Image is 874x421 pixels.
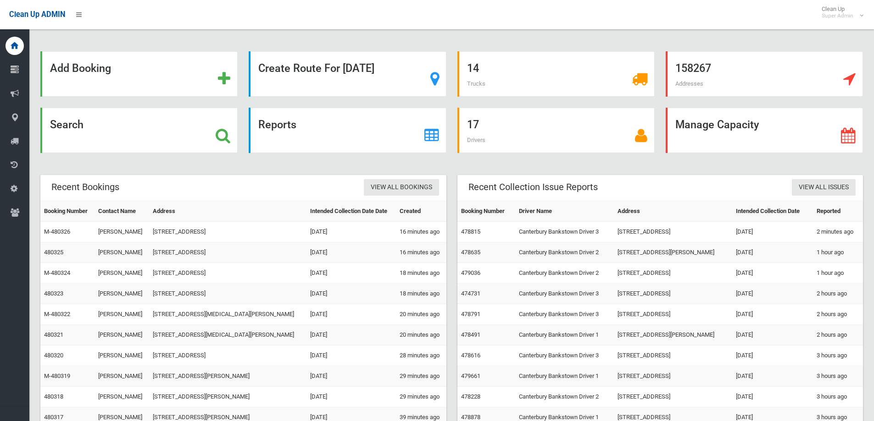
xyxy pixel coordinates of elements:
[515,201,614,222] th: Driver Name
[515,222,614,242] td: Canterbury Bankstown Driver 3
[732,325,813,345] td: [DATE]
[515,345,614,366] td: Canterbury Bankstown Driver 3
[813,387,863,407] td: 3 hours ago
[461,290,480,297] a: 474731
[95,304,149,325] td: [PERSON_NAME]
[614,366,732,387] td: [STREET_ADDRESS]
[813,284,863,304] td: 2 hours ago
[457,178,609,196] header: Recent Collection Issue Reports
[149,366,307,387] td: [STREET_ADDRESS][PERSON_NAME]
[396,201,446,222] th: Created
[44,249,63,256] a: 480325
[813,325,863,345] td: 2 hours ago
[813,345,863,366] td: 3 hours ago
[306,201,396,222] th: Intended Collection Date Date
[467,80,485,87] span: Trucks
[95,222,149,242] td: [PERSON_NAME]
[95,201,149,222] th: Contact Name
[50,62,111,75] strong: Add Booking
[149,387,307,407] td: [STREET_ADDRESS][PERSON_NAME]
[149,222,307,242] td: [STREET_ADDRESS]
[822,12,853,19] small: Super Admin
[396,366,446,387] td: 29 minutes ago
[396,304,446,325] td: 20 minutes ago
[306,325,396,345] td: [DATE]
[396,222,446,242] td: 16 minutes ago
[467,137,485,143] span: Drivers
[306,222,396,242] td: [DATE]
[732,304,813,325] td: [DATE]
[461,352,480,359] a: 478616
[306,304,396,325] td: [DATE]
[457,201,515,222] th: Booking Number
[95,284,149,304] td: [PERSON_NAME]
[249,51,446,97] a: Create Route For [DATE]
[732,387,813,407] td: [DATE]
[461,249,480,256] a: 478635
[396,325,446,345] td: 20 minutes ago
[40,178,130,196] header: Recent Bookings
[792,179,856,196] a: View All Issues
[44,311,70,317] a: M-480322
[44,228,70,235] a: M-480326
[306,263,396,284] td: [DATE]
[666,51,863,97] a: 158267 Addresses
[44,352,63,359] a: 480320
[461,372,480,379] a: 479661
[364,179,439,196] a: View All Bookings
[306,345,396,366] td: [DATE]
[9,10,65,19] span: Clean Up ADMIN
[614,345,732,366] td: [STREET_ADDRESS]
[461,393,480,400] a: 478228
[675,62,711,75] strong: 158267
[732,201,813,222] th: Intended Collection Date
[95,387,149,407] td: [PERSON_NAME]
[675,118,759,131] strong: Manage Capacity
[149,242,307,263] td: [STREET_ADDRESS]
[461,311,480,317] a: 478791
[306,387,396,407] td: [DATE]
[258,62,374,75] strong: Create Route For [DATE]
[461,331,480,338] a: 478491
[666,108,863,153] a: Manage Capacity
[515,325,614,345] td: Canterbury Bankstown Driver 1
[44,269,70,276] a: M-480324
[396,387,446,407] td: 29 minutes ago
[40,108,238,153] a: Search
[461,269,480,276] a: 479036
[306,366,396,387] td: [DATE]
[249,108,446,153] a: Reports
[461,228,480,235] a: 478815
[306,242,396,263] td: [DATE]
[614,222,732,242] td: [STREET_ADDRESS]
[396,345,446,366] td: 28 minutes ago
[40,51,238,97] a: Add Booking
[614,304,732,325] td: [STREET_ADDRESS]
[614,387,732,407] td: [STREET_ADDRESS]
[44,393,63,400] a: 480318
[396,284,446,304] td: 18 minutes ago
[813,222,863,242] td: 2 minutes ago
[457,108,655,153] a: 17 Drivers
[732,242,813,263] td: [DATE]
[95,366,149,387] td: [PERSON_NAME]
[515,263,614,284] td: Canterbury Bankstown Driver 2
[95,242,149,263] td: [PERSON_NAME]
[149,201,307,222] th: Address
[732,263,813,284] td: [DATE]
[614,263,732,284] td: [STREET_ADDRESS]
[457,51,655,97] a: 14 Trucks
[95,325,149,345] td: [PERSON_NAME]
[813,242,863,263] td: 1 hour ago
[44,331,63,338] a: 480321
[515,387,614,407] td: Canterbury Bankstown Driver 2
[149,304,307,325] td: [STREET_ADDRESS][MEDICAL_DATA][PERSON_NAME]
[149,284,307,304] td: [STREET_ADDRESS]
[614,242,732,263] td: [STREET_ADDRESS][PERSON_NAME]
[95,345,149,366] td: [PERSON_NAME]
[40,201,95,222] th: Booking Number
[149,325,307,345] td: [STREET_ADDRESS][MEDICAL_DATA][PERSON_NAME]
[396,242,446,263] td: 16 minutes ago
[614,325,732,345] td: [STREET_ADDRESS][PERSON_NAME]
[515,242,614,263] td: Canterbury Bankstown Driver 2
